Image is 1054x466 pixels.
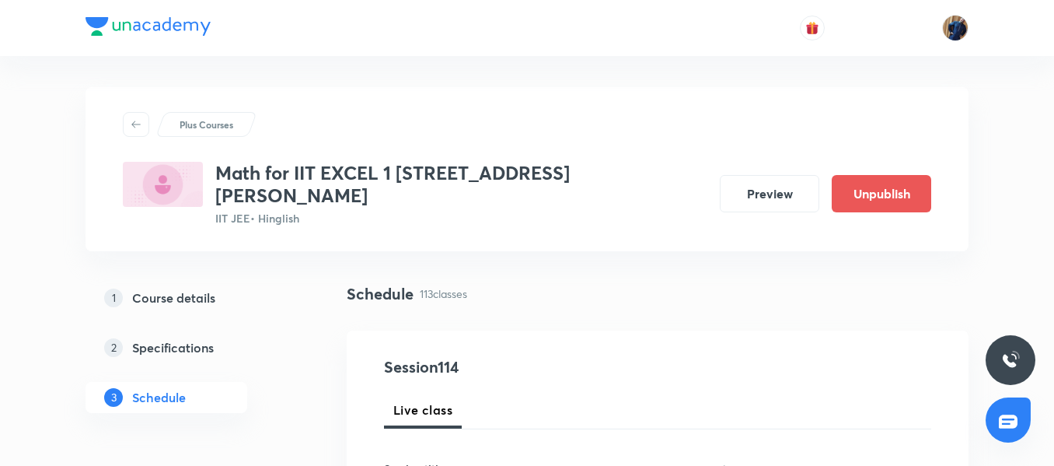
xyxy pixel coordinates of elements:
img: ttu [1001,351,1020,370]
button: Preview [720,175,819,212]
h4: Session 114 [384,356,668,379]
button: avatar [800,16,825,40]
button: Unpublish [832,175,931,212]
p: Plus Courses [180,117,233,131]
h4: Schedule [347,282,414,306]
img: avatar [805,21,819,35]
p: 113 classes [420,286,467,302]
h5: Specifications [132,338,214,357]
img: 3AC5349F-4962-4093-B4A4-39F78E2F4F85_plus.png [123,162,203,207]
p: IIT JEE • Hinglish [215,210,707,226]
h5: Schedule [132,388,186,407]
a: Company Logo [86,17,211,40]
p: 1 [104,289,123,307]
h3: Math for IIT EXCEL 1 [STREET_ADDRESS][PERSON_NAME] [215,162,707,207]
h5: Course details [132,289,215,307]
p: 2 [104,338,123,357]
img: Company Logo [86,17,211,36]
span: Live class [393,401,452,419]
a: 1Course details [86,282,297,314]
a: 2Specifications [86,332,297,363]
img: Sudipto roy [942,15,968,41]
p: 3 [104,388,123,407]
